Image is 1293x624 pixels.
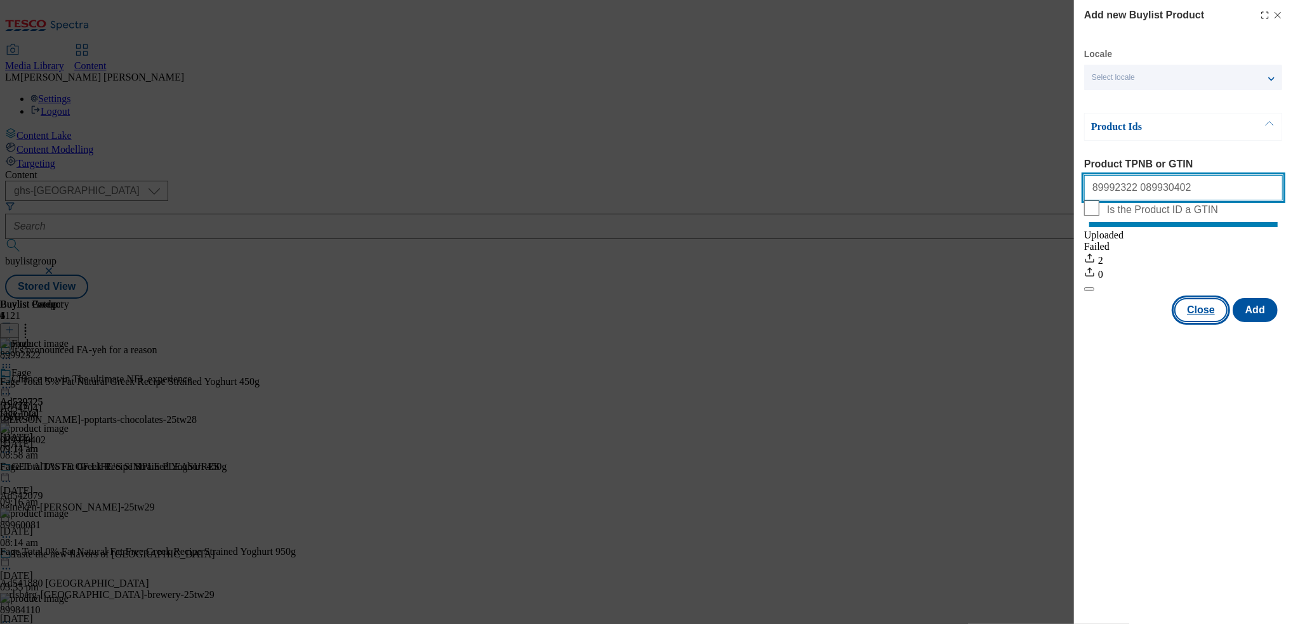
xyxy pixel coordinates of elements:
input: Enter 1 or 20 space separated Product TPNB or GTIN [1084,175,1283,200]
p: Product Ids [1091,120,1224,133]
div: Uploaded [1084,230,1283,241]
label: Locale [1084,51,1112,58]
h4: Add new Buylist Product [1084,8,1204,23]
div: Failed [1084,241,1283,252]
button: Add [1233,298,1278,322]
span: Is the Product ID a GTIN [1107,204,1218,216]
span: Select locale [1092,73,1135,82]
div: 2 [1084,252,1283,266]
label: Product TPNB or GTIN [1084,159,1283,170]
button: Close [1174,298,1228,322]
div: 0 [1084,266,1283,280]
button: Select locale [1084,65,1282,90]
